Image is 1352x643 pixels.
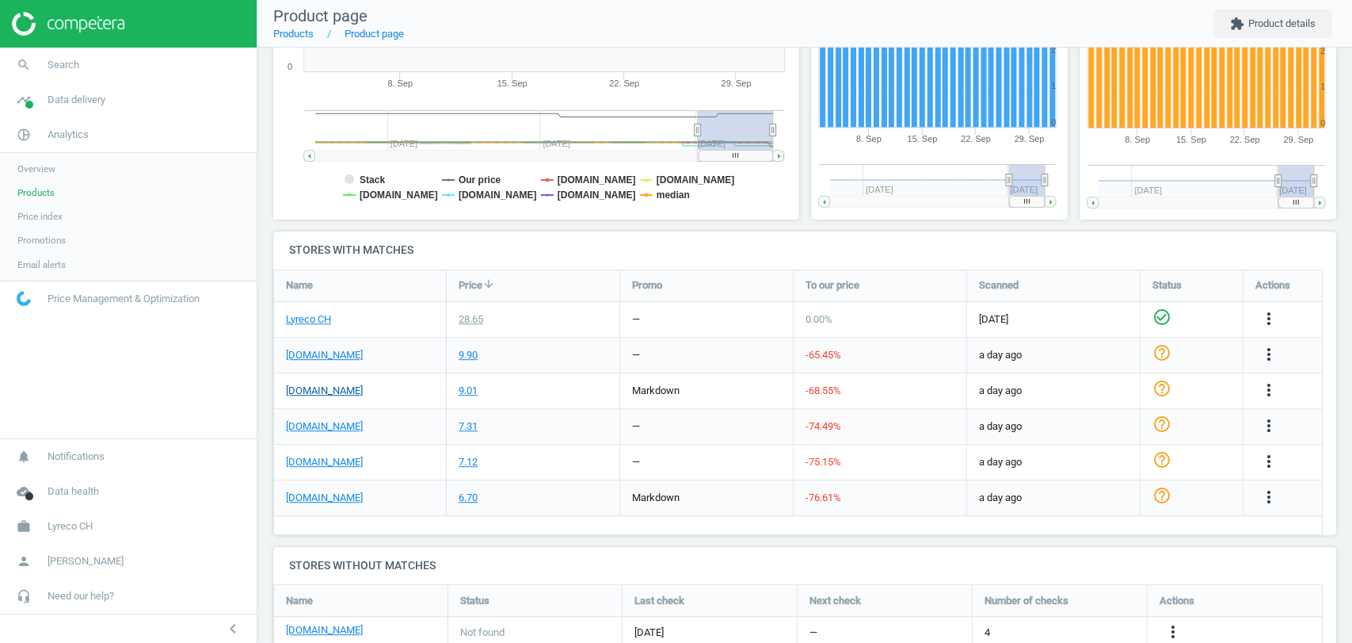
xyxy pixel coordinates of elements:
span: -65.45 % [805,349,841,361]
button: more_vert [1259,345,1278,366]
tspan: 29. Sep [721,78,751,88]
a: [DOMAIN_NAME] [286,348,363,362]
tspan: 8. Sep [387,78,413,88]
tspan: [DOMAIN_NAME] [558,189,636,201]
span: Product page [273,6,368,25]
a: [DOMAIN_NAME] [286,419,363,434]
span: Not found [460,626,505,640]
span: Last check [634,594,684,608]
h4: Stores without matches [273,547,1336,584]
i: help_outline [1152,486,1171,505]
tspan: 8. Sep [856,135,882,144]
div: — [632,312,640,327]
span: Next check [809,594,861,608]
button: more_vert [1259,416,1278,437]
span: Price Management & Optimization [48,292,200,306]
span: Email alerts [17,258,66,271]
text: 0 [288,62,292,71]
button: chevron_left [213,618,253,639]
img: ajHJNr6hYgQAAAAASUVORK5CYII= [12,12,124,36]
tspan: 22. Sep [1229,135,1259,144]
i: person [9,546,39,576]
i: more_vert [1259,452,1278,471]
i: timeline [9,85,39,115]
span: Products [17,186,55,199]
span: Data delivery [48,93,105,107]
span: Name [286,594,313,608]
span: Price index [17,210,63,223]
span: Name [286,278,313,293]
div: — [632,419,640,434]
span: markdown [632,492,680,503]
span: — [809,626,817,640]
i: arrow_downward [482,277,495,290]
span: 4 [984,626,990,640]
text: 0 [1320,118,1325,128]
button: more_vert [1259,452,1278,473]
text: 0 [1051,118,1056,128]
span: Data health [48,484,99,499]
tspan: 8. Sep [1125,135,1150,144]
span: -68.55 % [805,385,841,396]
i: more_vert [1259,416,1278,435]
span: To our price [805,278,859,293]
text: 2 [1051,46,1056,55]
tspan: median [657,189,690,201]
div: 28.65 [459,312,483,327]
i: extension [1230,17,1244,31]
tspan: [DOMAIN_NAME] [360,189,438,201]
div: 9.01 [459,384,478,398]
tspan: [DOMAIN_NAME] [657,174,735,186]
i: more_vert [1259,309,1278,328]
span: -74.49 % [805,420,841,432]
span: Price [459,278,482,293]
tspan: [DOMAIN_NAME] [459,189,537,201]
a: [DOMAIN_NAME] [286,491,363,505]
tspan: 22. Sep [961,135,991,144]
i: headset_mic [9,581,39,611]
span: Status [1152,278,1182,293]
span: a day ago [979,455,1128,469]
button: more_vert [1163,622,1183,643]
span: Promo [632,278,662,293]
text: 1 [1320,82,1325,91]
a: [DOMAIN_NAME] [286,384,363,398]
span: Overview [17,163,55,175]
span: -76.61 % [805,492,841,503]
span: Notifications [48,450,105,464]
i: check_circle_outline [1152,308,1171,327]
i: cloud_done [9,477,39,507]
i: help_outline [1152,450,1171,469]
span: a day ago [979,348,1128,362]
i: pie_chart_outlined [9,120,39,150]
span: Search [48,58,79,72]
i: more_vert [1259,488,1278,507]
div: 7.31 [459,419,478,434]
tspan: 15. Sep [497,78,527,88]
span: Actions [1160,594,1194,608]
i: notifications [9,442,39,472]
text: 1 [1051,82,1056,91]
span: -75.15 % [805,456,841,468]
div: — [632,348,640,362]
span: Lyreco CH [48,519,93,534]
span: Need our help? [48,589,114,603]
a: Lyreco CH [286,312,331,327]
i: more_vert [1163,622,1183,641]
text: 2 [1320,46,1325,55]
button: more_vert [1259,488,1278,508]
i: more_vert [1259,345,1278,364]
button: more_vert [1259,381,1278,401]
i: help_outline [1152,379,1171,398]
i: more_vert [1259,381,1278,400]
i: chevron_left [223,619,242,638]
h4: Stores with matches [273,232,1336,269]
i: work [9,511,39,542]
span: [DATE] [634,626,785,640]
img: wGWNvw8QSZomAAAAABJRU5ErkJggg== [17,291,31,306]
a: Product page [345,28,404,40]
i: search [9,50,39,80]
span: 0.00 % [805,313,832,325]
tspan: 15. Sep [1175,135,1205,144]
tspan: 29. Sep [1283,135,1313,144]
